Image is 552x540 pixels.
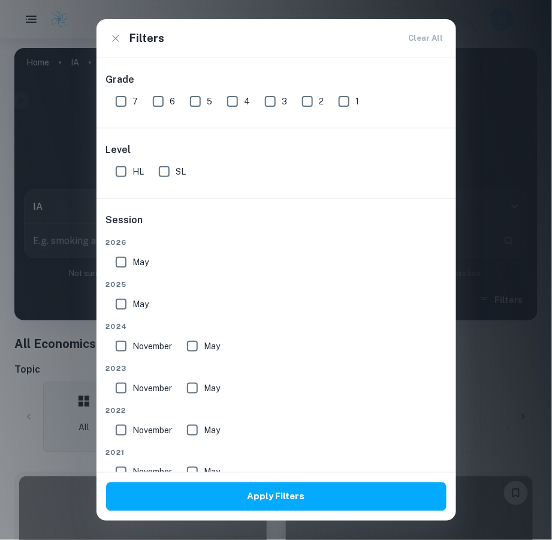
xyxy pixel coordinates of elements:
[245,95,251,108] span: 4
[176,165,186,178] span: SL
[106,321,447,332] span: 2024
[106,143,447,157] h6: Level
[133,298,149,311] span: May
[170,95,176,108] span: 6
[133,340,173,353] span: November
[106,482,447,511] button: Apply Filters
[106,279,447,290] span: 2025
[133,424,173,437] span: November
[106,405,447,416] span: 2022
[133,256,149,269] span: May
[204,382,221,395] span: May
[204,340,221,353] span: May
[319,95,324,108] span: 2
[204,466,221,479] span: May
[106,237,447,248] span: 2026
[204,424,221,437] span: May
[133,165,144,178] span: HL
[133,466,173,479] span: November
[106,363,447,374] span: 2023
[282,95,288,108] span: 3
[207,95,213,108] span: 5
[133,95,138,108] span: 7
[356,95,360,108] span: 1
[106,213,447,237] h6: Session
[133,382,173,395] span: November
[106,73,447,87] h6: Grade
[130,30,165,47] h6: Filters
[106,447,447,458] span: 2021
